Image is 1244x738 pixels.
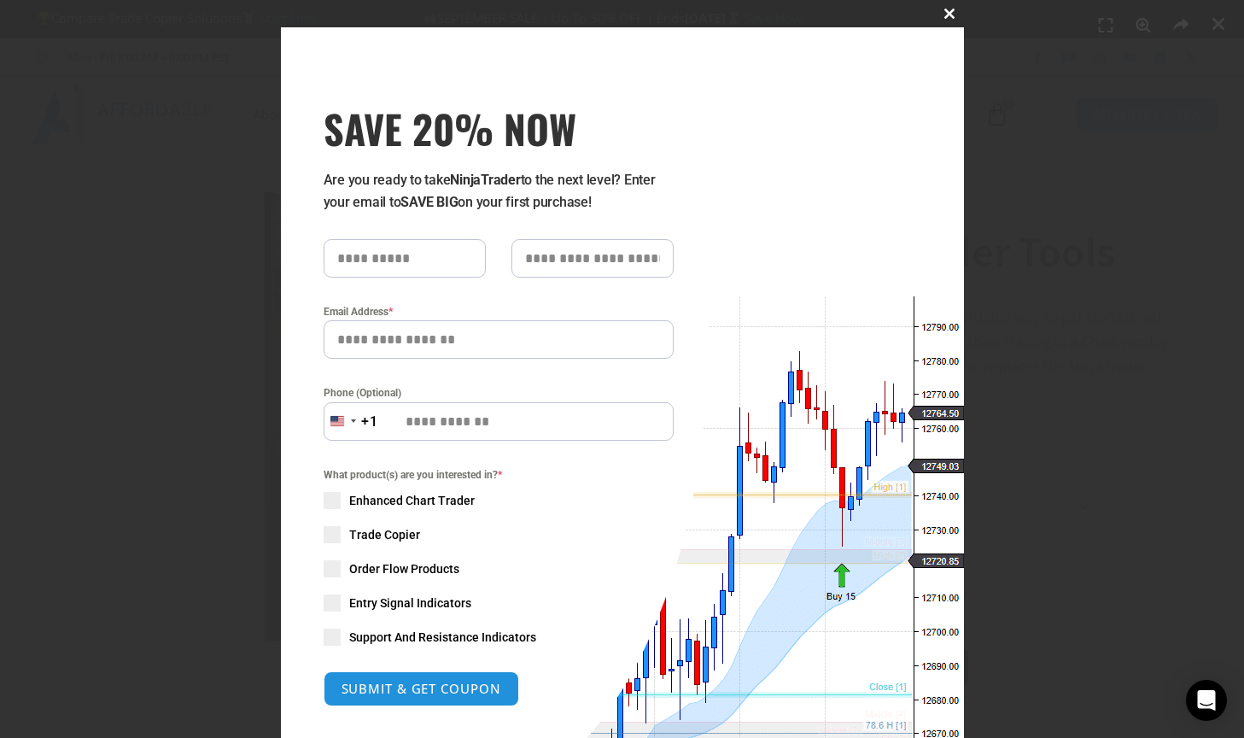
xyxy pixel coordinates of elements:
[1186,680,1227,721] div: Open Intercom Messenger
[324,560,674,577] label: Order Flow Products
[324,526,674,543] label: Trade Copier
[349,629,536,646] span: Support And Resistance Indicators
[324,303,674,320] label: Email Address
[349,526,420,543] span: Trade Copier
[400,194,458,210] strong: SAVE BIG
[324,384,674,401] label: Phone (Optional)
[324,671,519,706] button: SUBMIT & GET COUPON
[324,104,674,152] h3: SAVE 20% NOW
[324,169,674,214] p: Are you ready to take to the next level? Enter your email to on your first purchase!
[361,411,378,433] div: +1
[349,492,475,509] span: Enhanced Chart Trader
[324,466,674,483] span: What product(s) are you interested in?
[324,629,674,646] label: Support And Resistance Indicators
[324,594,674,612] label: Entry Signal Indicators
[324,402,378,441] button: Selected country
[324,492,674,509] label: Enhanced Chart Trader
[349,594,471,612] span: Entry Signal Indicators
[349,560,459,577] span: Order Flow Products
[450,172,520,188] strong: NinjaTrader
